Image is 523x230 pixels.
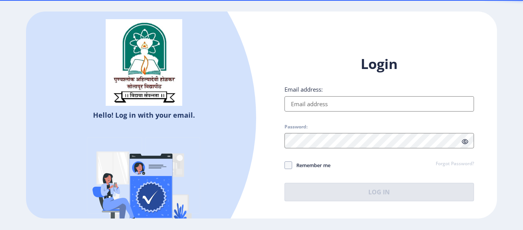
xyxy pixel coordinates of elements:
[284,183,474,201] button: Log In
[284,124,307,130] label: Password:
[106,19,182,106] img: sulogo.png
[284,96,474,112] input: Email address
[292,161,330,170] span: Remember me
[284,85,323,93] label: Email address:
[284,55,474,73] h1: Login
[436,161,474,168] a: Forgot Password?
